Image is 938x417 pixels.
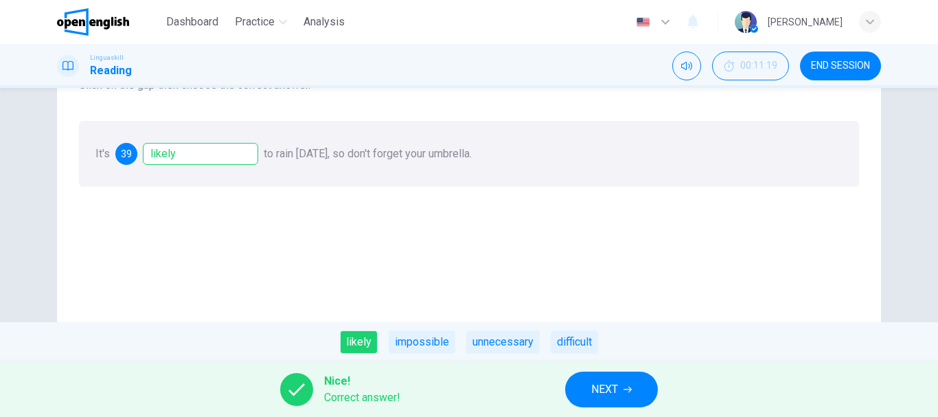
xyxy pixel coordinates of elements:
[166,14,218,30] span: Dashboard
[466,330,540,354] div: unnecessary
[340,330,378,354] div: likely
[591,380,618,399] span: NEXT
[634,17,652,27] img: en
[735,11,757,33] img: Profile picture
[121,149,132,159] span: 39
[551,330,598,354] div: difficult
[800,52,881,80] button: END SESSION
[235,14,275,30] span: Practice
[298,10,350,34] button: Analysis
[768,14,843,30] div: [PERSON_NAME]
[143,143,258,165] div: likely
[161,10,224,34] button: Dashboard
[740,60,777,71] span: 00:11:19
[95,147,110,160] span: It's
[565,372,658,407] button: NEXT
[324,390,400,406] span: Correct answer!
[229,10,293,34] button: Practice
[672,52,701,80] div: Mute
[712,52,789,80] div: Hide
[389,330,455,354] div: impossible
[324,373,400,390] span: Nice!
[90,63,132,79] h1: Reading
[304,14,345,30] span: Analysis
[90,53,124,63] span: Linguaskill
[712,52,789,80] button: 00:11:19
[57,8,129,36] img: OpenEnglish logo
[811,60,870,71] span: END SESSION
[264,147,472,160] span: to rain [DATE], so don't forget your umbrella.
[57,8,161,36] a: OpenEnglish logo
